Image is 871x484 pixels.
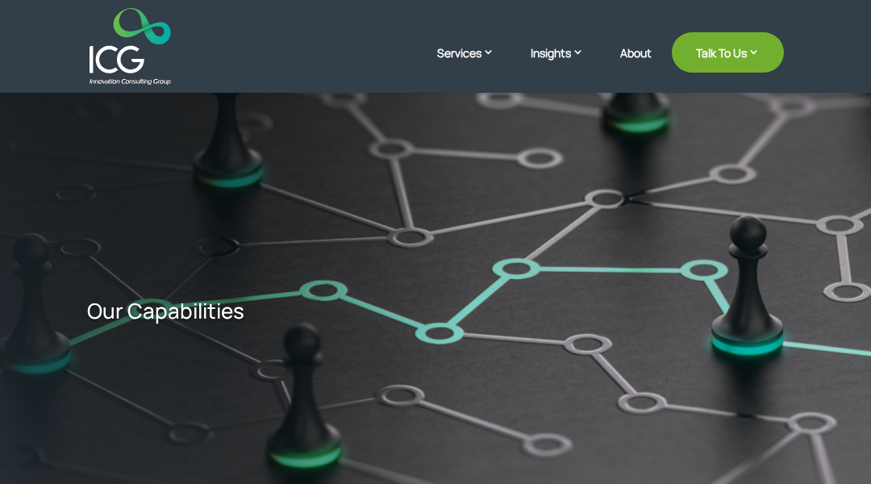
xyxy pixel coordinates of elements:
img: ICG [90,8,171,85]
a: Services [437,44,511,85]
p: Our Capabilities [87,298,490,323]
a: Insights [531,44,600,85]
a: About [620,47,652,85]
a: Talk To Us [672,32,784,73]
iframe: Chat Widget [790,407,871,484]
